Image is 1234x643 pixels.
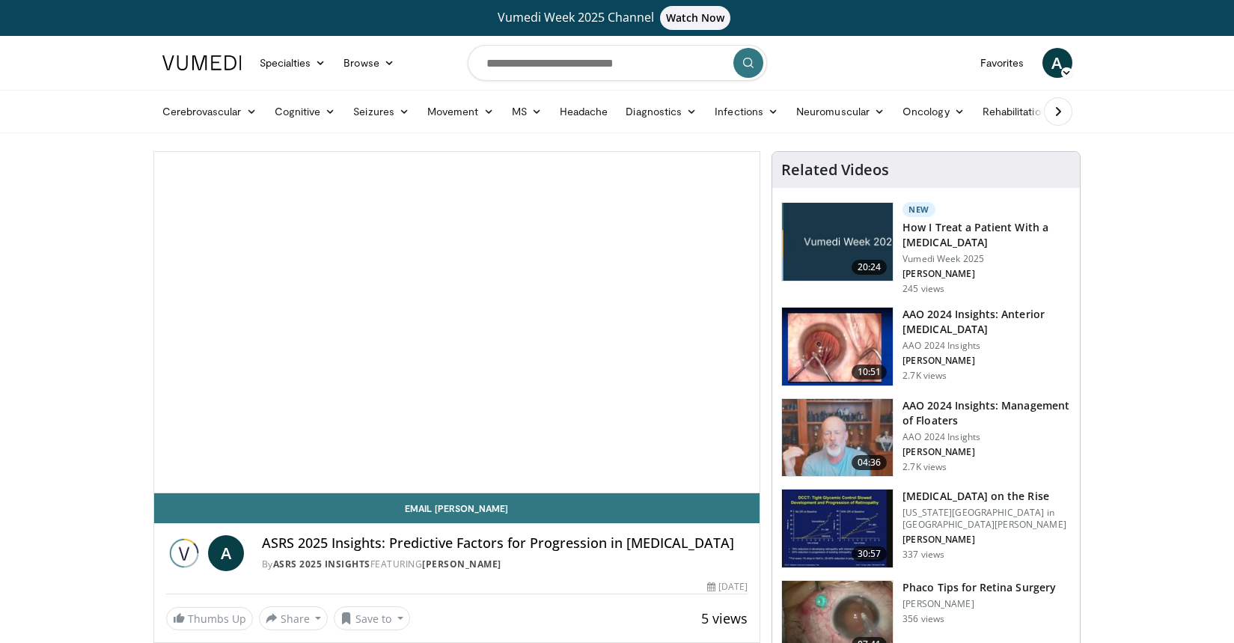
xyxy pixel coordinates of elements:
[781,202,1071,295] a: 20:24 New How I Treat a Patient With a [MEDICAL_DATA] Vumedi Week 2025 [PERSON_NAME] 245 views
[974,97,1056,127] a: Rehabilitation
[1042,48,1072,78] a: A
[902,489,1071,504] h3: [MEDICAL_DATA] on the Rise
[902,613,944,625] p: 356 views
[902,268,1071,280] p: [PERSON_NAME]
[971,48,1033,78] a: Favorites
[166,535,202,571] img: ASRS 2025 Insights
[894,97,974,127] a: Oncology
[852,455,888,470] span: 04:36
[902,446,1071,458] p: [PERSON_NAME]
[902,507,1071,531] p: [US_STATE][GEOGRAPHIC_DATA] in [GEOGRAPHIC_DATA][PERSON_NAME]
[344,97,418,127] a: Seizures
[852,546,888,561] span: 30:57
[551,97,617,127] a: Headache
[902,398,1071,428] h3: AAO 2024 Insights: Management of Floaters
[782,203,893,281] img: 02d29458-18ce-4e7f-be78-7423ab9bdffd.jpg.150x105_q85_crop-smart_upscale.jpg
[154,493,760,523] a: Email [PERSON_NAME]
[902,283,944,295] p: 245 views
[902,431,1071,443] p: AAO 2024 Insights
[902,580,1056,595] h3: Phaco Tips for Retina Surgery
[153,97,266,127] a: Cerebrovascular
[166,607,253,630] a: Thumbs Up
[273,558,370,570] a: ASRS 2025 Insights
[251,48,335,78] a: Specialties
[701,609,748,627] span: 5 views
[781,398,1071,478] a: 04:36 AAO 2024 Insights: Management of Floaters AAO 2024 Insights [PERSON_NAME] 2.7K views
[902,340,1071,352] p: AAO 2024 Insights
[208,535,244,571] a: A
[902,549,944,561] p: 337 views
[852,260,888,275] span: 20:24
[707,580,748,594] div: [DATE]
[902,461,947,473] p: 2.7K views
[781,489,1071,568] a: 30:57 [MEDICAL_DATA] on the Rise [US_STATE][GEOGRAPHIC_DATA] in [GEOGRAPHIC_DATA][PERSON_NAME] [P...
[259,606,329,630] button: Share
[902,370,947,382] p: 2.7K views
[617,97,706,127] a: Diagnostics
[660,6,731,30] span: Watch Now
[262,535,748,552] h4: ASRS 2025 Insights: Predictive Factors for Progression in [MEDICAL_DATA]
[902,253,1071,265] p: Vumedi Week 2025
[418,97,503,127] a: Movement
[468,45,767,81] input: Search topics, interventions
[781,161,889,179] h4: Related Videos
[902,220,1071,250] h3: How I Treat a Patient With a [MEDICAL_DATA]
[262,558,748,571] div: By FEATURING
[902,598,1056,610] p: [PERSON_NAME]
[902,307,1071,337] h3: AAO 2024 Insights: Anterior [MEDICAL_DATA]
[852,365,888,380] span: 10:51
[165,6,1070,30] a: Vumedi Week 2025 ChannelWatch Now
[902,534,1071,546] p: [PERSON_NAME]
[266,97,345,127] a: Cognitive
[706,97,787,127] a: Infections
[902,202,935,217] p: New
[334,606,410,630] button: Save to
[787,97,894,127] a: Neuromuscular
[781,307,1071,386] a: 10:51 AAO 2024 Insights: Anterior [MEDICAL_DATA] AAO 2024 Insights [PERSON_NAME] 2.7K views
[422,558,501,570] a: [PERSON_NAME]
[782,490,893,567] img: 4ce8c11a-29c2-4c44-a801-4e6d49003971.150x105_q85_crop-smart_upscale.jpg
[782,399,893,477] img: 8e655e61-78ac-4b3e-a4e7-f43113671c25.150x105_q85_crop-smart_upscale.jpg
[154,152,760,493] video-js: Video Player
[902,355,1071,367] p: [PERSON_NAME]
[335,48,403,78] a: Browse
[782,308,893,386] img: fd942f01-32bb-45af-b226-b96b538a46e6.150x105_q85_crop-smart_upscale.jpg
[503,97,551,127] a: MS
[498,9,737,25] span: Vumedi Week 2025 Channel
[162,55,242,70] img: VuMedi Logo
